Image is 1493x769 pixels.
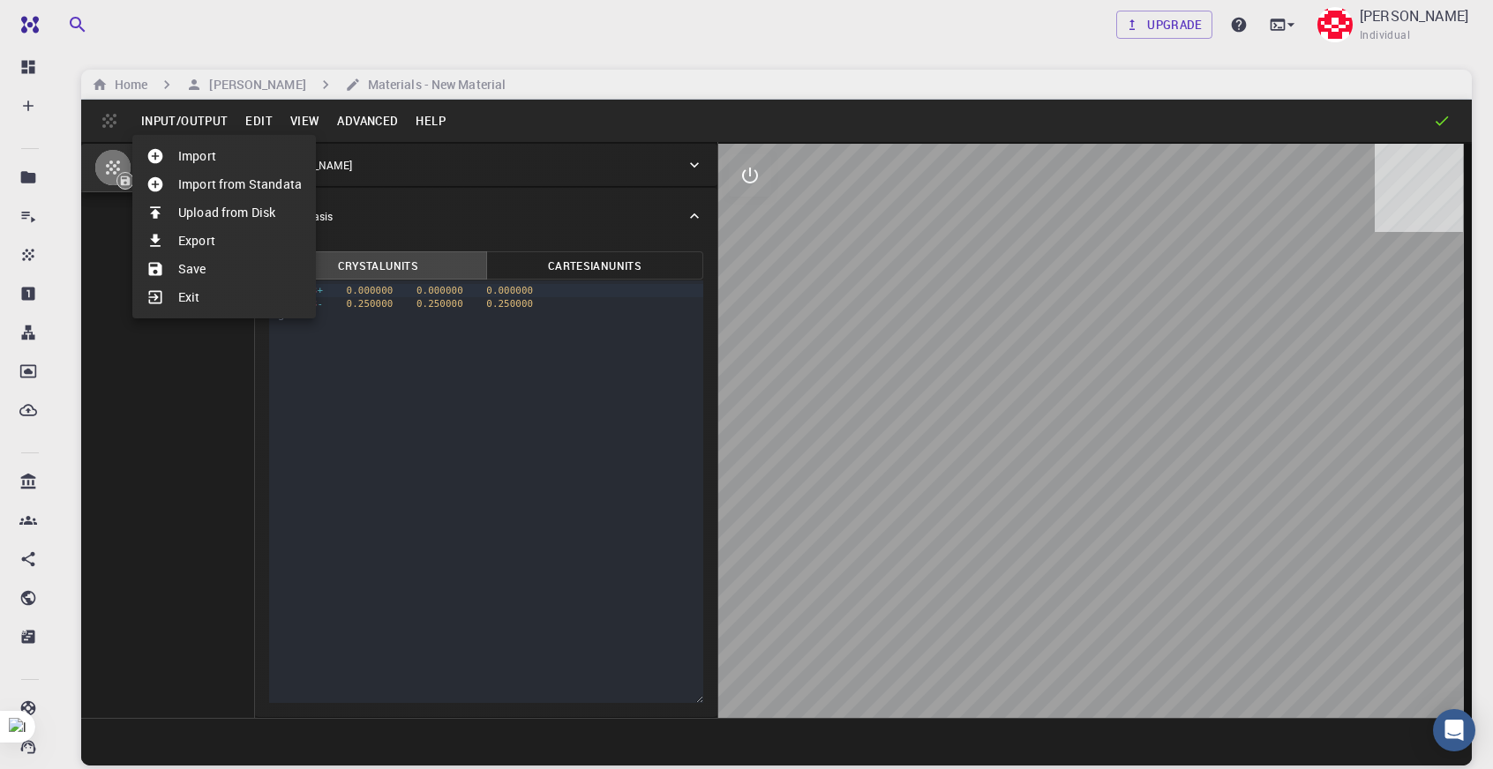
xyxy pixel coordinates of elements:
[35,12,99,28] span: Support
[132,255,316,283] li: Save
[132,227,316,255] li: Export
[132,198,316,227] li: Upload from Disk
[132,142,316,170] li: Import
[132,170,316,198] li: Import from Standata
[132,283,316,311] li: Exit
[1433,709,1475,751] div: Open Intercom Messenger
